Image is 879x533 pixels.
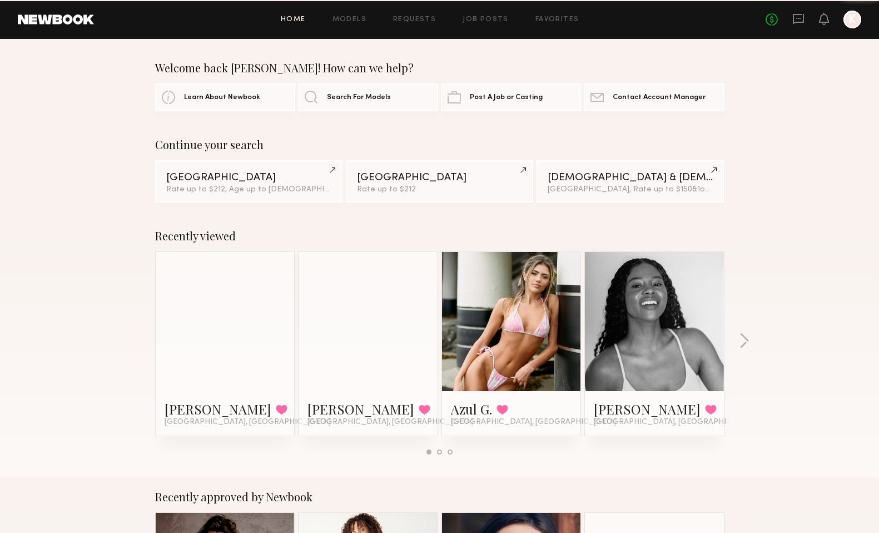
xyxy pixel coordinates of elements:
[155,490,724,504] div: Recently approved by Newbook
[451,418,617,427] span: [GEOGRAPHIC_DATA], [GEOGRAPHIC_DATA]
[332,16,366,23] a: Models
[451,400,492,418] a: Azul G.
[155,138,724,151] div: Continue your search
[463,16,509,23] a: Job Posts
[155,83,295,111] a: Learn About Newbook
[155,61,724,75] div: Welcome back [PERSON_NAME]! How can we help?
[357,186,522,194] div: Rate up to $212
[165,418,330,427] span: [GEOGRAPHIC_DATA], [GEOGRAPHIC_DATA]
[843,11,861,28] a: K
[281,16,306,23] a: Home
[346,160,533,203] a: [GEOGRAPHIC_DATA]Rate up to $212
[166,172,331,183] div: [GEOGRAPHIC_DATA]
[613,94,706,101] span: Contact Account Manager
[327,94,391,101] span: Search For Models
[307,418,473,427] span: [GEOGRAPHIC_DATA], [GEOGRAPHIC_DATA]
[155,229,724,243] div: Recently viewed
[166,186,331,194] div: Rate up to $212, Age up to [DEMOGRAPHIC_DATA].
[165,400,271,418] a: [PERSON_NAME]
[393,16,436,23] a: Requests
[184,94,260,101] span: Learn About Newbook
[535,16,579,23] a: Favorites
[537,160,724,203] a: [DEMOGRAPHIC_DATA] & [DEMOGRAPHIC_DATA] Models[GEOGRAPHIC_DATA], Rate up to $150&1other filter
[594,418,759,427] span: [GEOGRAPHIC_DATA], [GEOGRAPHIC_DATA]
[548,172,713,183] div: [DEMOGRAPHIC_DATA] & [DEMOGRAPHIC_DATA] Models
[548,186,713,194] div: [GEOGRAPHIC_DATA], Rate up to $150
[155,160,342,203] a: [GEOGRAPHIC_DATA]Rate up to $212, Age up to [DEMOGRAPHIC_DATA].
[357,172,522,183] div: [GEOGRAPHIC_DATA]
[470,94,543,101] span: Post A Job or Casting
[298,83,438,111] a: Search For Models
[307,400,414,418] a: [PERSON_NAME]
[692,186,740,193] span: & 1 other filter
[584,83,724,111] a: Contact Account Manager
[594,400,701,418] a: [PERSON_NAME]
[441,83,581,111] a: Post A Job or Casting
